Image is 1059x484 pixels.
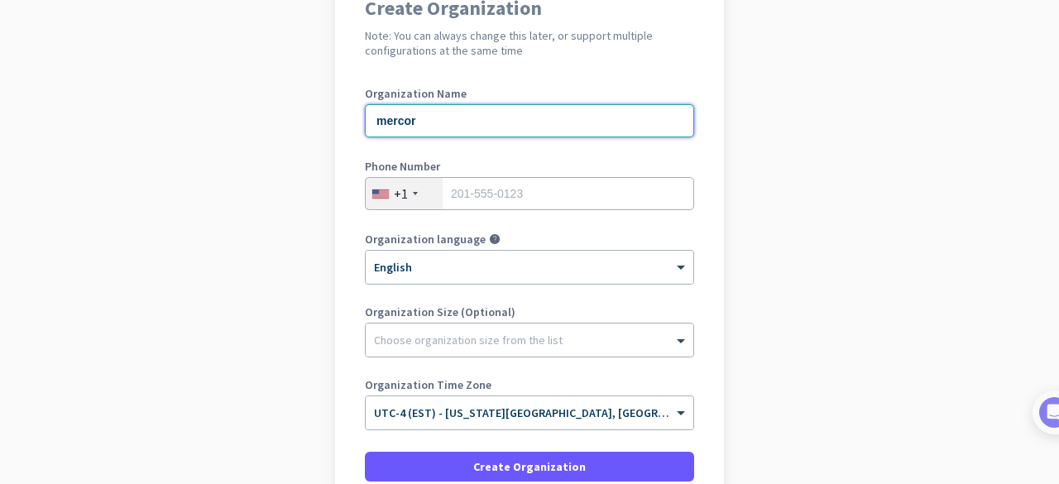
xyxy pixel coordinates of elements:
[365,104,694,137] input: What is the name of your organization?
[365,306,694,318] label: Organization Size (Optional)
[365,233,486,245] label: Organization language
[365,161,694,172] label: Phone Number
[365,452,694,482] button: Create Organization
[473,458,586,475] span: Create Organization
[394,185,408,202] div: +1
[489,233,501,245] i: help
[365,177,694,210] input: 201-555-0123
[365,28,694,58] h2: Note: You can always change this later, or support multiple configurations at the same time
[365,379,694,391] label: Organization Time Zone
[365,88,694,99] label: Organization Name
